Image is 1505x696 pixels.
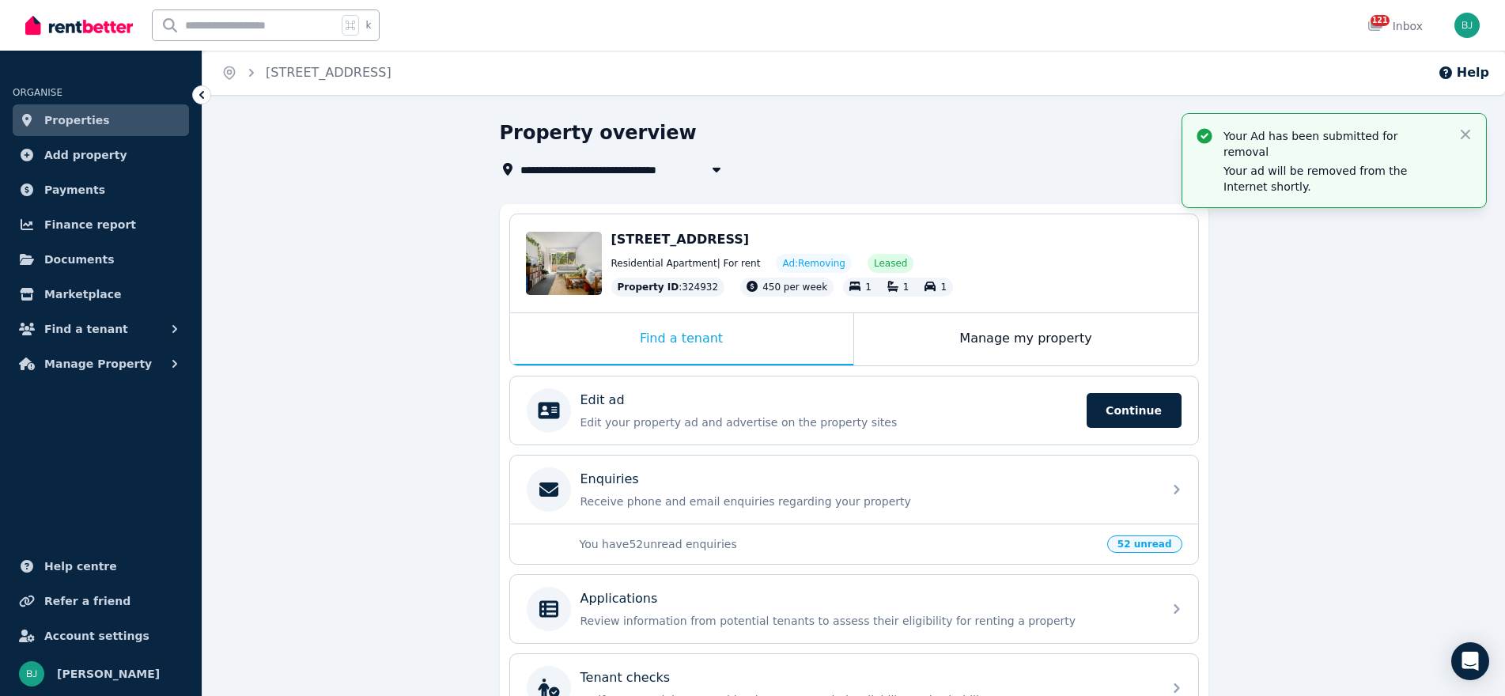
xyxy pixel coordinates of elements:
h1: Property overview [500,120,697,146]
nav: Breadcrumb [202,51,410,95]
button: Find a tenant [13,313,189,345]
a: Refer a friend [13,585,189,617]
span: Properties [44,111,110,130]
p: Applications [580,589,658,608]
p: You have 52 unread enquiries [580,536,1098,552]
a: [STREET_ADDRESS] [266,65,391,80]
span: Documents [44,250,115,269]
div: Find a tenant [510,313,853,365]
p: Edit ad [580,391,625,410]
span: Payments [44,180,105,199]
p: Your Ad has been submitted for removal [1223,128,1445,160]
span: Refer a friend [44,592,130,611]
div: Open Intercom Messenger [1451,642,1489,680]
span: [STREET_ADDRESS] [611,232,750,247]
span: 1 [865,282,872,293]
span: 1 [940,282,947,293]
img: RentBetter [25,13,133,37]
a: Marketplace [13,278,189,310]
span: Continue [1087,393,1182,428]
span: k [365,19,371,32]
p: Review information from potential tenants to assess their eligibility for renting a property [580,613,1153,629]
span: Manage Property [44,354,152,373]
img: Bom Jin [19,661,44,687]
p: Your ad will be removed from the Internet shortly. [1223,163,1445,195]
span: Residential Apartment | For rent [611,257,761,270]
span: [PERSON_NAME] [57,664,160,683]
button: Help [1438,63,1489,82]
a: Documents [13,244,189,275]
span: 121 [1371,15,1390,26]
span: Marketplace [44,285,121,304]
a: ApplicationsReview information from potential tenants to assess their eligibility for renting a p... [510,575,1198,643]
span: 450 per week [762,282,827,293]
p: Edit your property ad and advertise on the property sites [580,414,1077,430]
span: Add property [44,146,127,165]
div: Inbox [1367,18,1423,34]
a: Add property [13,139,189,171]
p: Enquiries [580,470,639,489]
button: Manage Property [13,348,189,380]
a: Finance report [13,209,189,240]
a: EnquiriesReceive phone and email enquiries regarding your property [510,456,1198,524]
p: Receive phone and email enquiries regarding your property [580,494,1153,509]
span: 1 [903,282,909,293]
span: 52 unread [1107,535,1182,553]
a: Help centre [13,550,189,582]
p: Tenant checks [580,668,671,687]
span: Ad: Removing [782,257,845,270]
img: Bom Jin [1454,13,1480,38]
span: Finance report [44,215,136,234]
div: : 324932 [611,278,725,297]
span: Property ID [618,281,679,293]
a: Properties [13,104,189,136]
span: ORGANISE [13,87,62,98]
a: Account settings [13,620,189,652]
a: Payments [13,174,189,206]
span: Account settings [44,626,149,645]
span: Help centre [44,557,117,576]
span: Leased [874,257,907,270]
a: Edit adEdit your property ad and advertise on the property sitesContinue [510,376,1198,444]
span: Find a tenant [44,320,128,339]
div: Manage my property [854,313,1198,365]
